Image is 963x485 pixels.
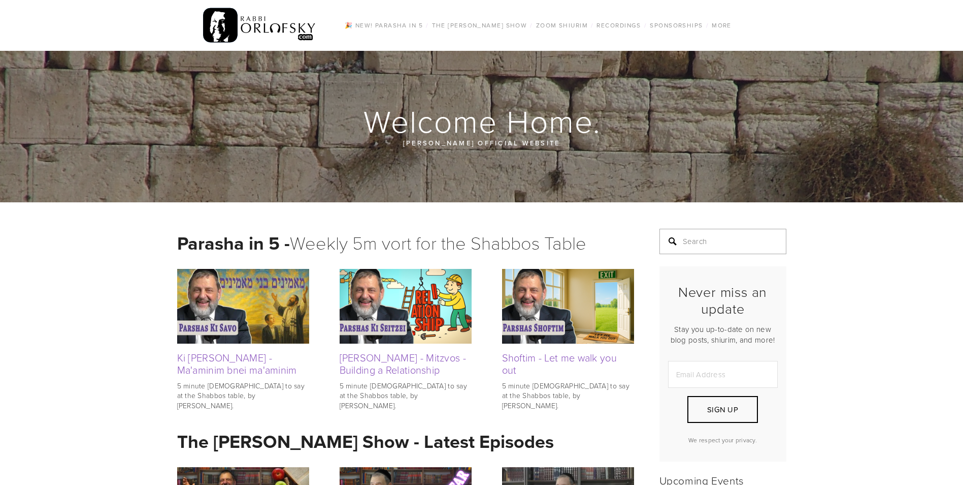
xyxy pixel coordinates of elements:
[177,229,634,257] h1: Weekly 5m vort for the Shabbos Table
[593,19,644,32] a: Recordings
[644,21,647,29] span: /
[342,19,426,32] a: 🎉 NEW! Parasha in 5
[533,19,591,32] a: Zoom Shiurim
[530,21,533,29] span: /
[177,350,297,377] a: Ki [PERSON_NAME] - Ma'aminim bnei ma'aminim
[177,381,309,411] p: 5 minute [DEMOGRAPHIC_DATA] to say at the Shabbos table, by [PERSON_NAME].
[502,350,617,377] a: Shoftim - Let me walk you out
[591,21,593,29] span: /
[709,19,735,32] a: More
[238,137,725,148] p: [PERSON_NAME] official website
[177,230,290,256] strong: Parasha in 5 -
[340,269,472,343] img: Ki Seitzei - Mitzvos - Building a Relationship
[668,361,778,388] input: Email Address
[668,324,778,345] p: Stay you up-to-date on new blog posts, shiurim, and more!
[668,284,778,317] h2: Never miss an update
[647,19,706,32] a: Sponsorships
[502,269,634,343] img: Shoftim - Let me walk you out
[502,381,634,411] p: 5 minute [DEMOGRAPHIC_DATA] to say at the Shabbos table, by [PERSON_NAME].
[429,19,530,32] a: The [PERSON_NAME] Show
[177,105,787,137] h1: Welcome Home.
[707,404,738,415] span: Sign Up
[340,381,472,411] p: 5 minute [DEMOGRAPHIC_DATA] to say at the Shabbos table, by [PERSON_NAME].
[426,21,428,29] span: /
[659,229,786,254] input: Search
[177,269,309,343] img: Ki Savo - Ma'aminim bnei ma'aminim
[203,6,316,45] img: RabbiOrlofsky.com
[687,396,757,423] button: Sign Up
[340,350,467,377] a: [PERSON_NAME] - Mitzvos - Building a Relationship
[177,428,554,454] strong: The [PERSON_NAME] Show - Latest Episodes
[668,436,778,444] p: We respect your privacy.
[706,21,709,29] span: /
